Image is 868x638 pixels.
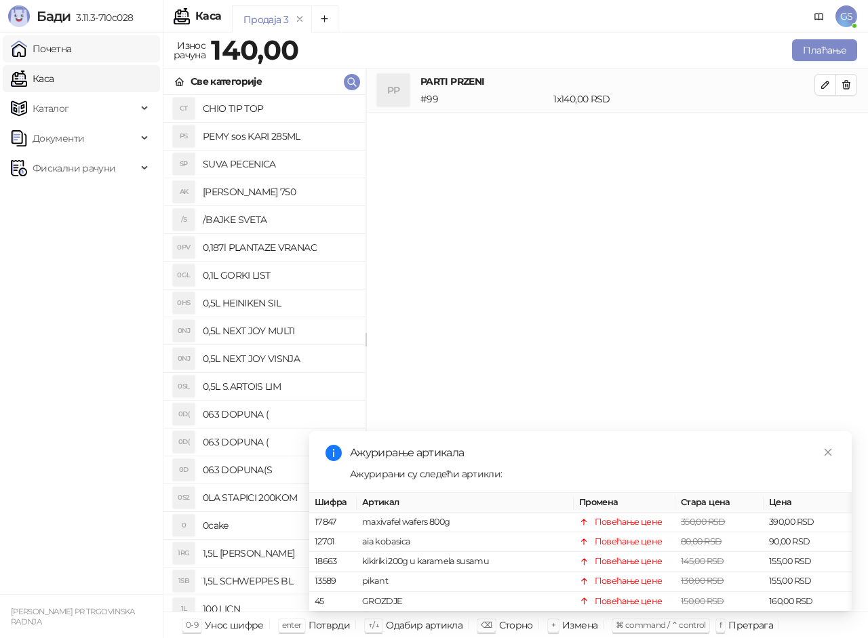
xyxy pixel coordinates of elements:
th: Стара цена [675,493,764,513]
a: Документација [808,5,830,27]
div: PS [173,125,195,147]
div: Повећање цене [595,515,663,529]
span: Бади [37,8,71,24]
h4: SUVA PECENICA [203,153,355,175]
span: Документи [33,125,84,152]
th: Цена [764,493,852,513]
button: remove [291,14,309,25]
h4: 0,5L S.ARTOIS LIM [203,376,355,397]
a: Почетна [11,35,72,62]
div: SP [173,153,195,175]
div: Каса [195,11,221,22]
td: kikiriki 200g u karamela susamu [357,553,574,572]
div: 0S2 [173,487,195,509]
h4: 100 LICN [203,598,355,620]
th: Шифра [309,493,357,513]
td: 18663 [309,553,357,572]
strong: 140,00 [211,33,298,66]
h4: [PERSON_NAME] 750 [203,181,355,203]
td: 155,00 RSD [764,553,852,572]
div: 0GL [173,264,195,286]
span: Фискални рачуни [33,155,115,182]
a: Каса [11,65,54,92]
h4: CHIO TIP TOP [203,98,355,119]
div: 1SB [173,570,195,592]
h4: 0,5L HEINIKEN SIL [203,292,355,314]
td: aia kobasica [357,533,574,553]
div: Унос шифре [205,616,264,634]
div: 1L [173,598,195,620]
h4: 063 DOPUNA ( [203,403,355,425]
div: 0HS [173,292,195,314]
div: PP [377,74,410,106]
div: Повећање цене [595,595,663,608]
td: GROZDJE [357,592,574,612]
span: 0-9 [186,620,198,630]
h4: 0,5L NEXT JOY MULTI [203,320,355,342]
div: CT [173,98,195,119]
span: 80,00 RSD [681,537,722,547]
div: Ажурирање артикала [350,445,835,461]
div: grid [163,95,366,612]
span: close [823,447,833,457]
div: Износ рачуна [171,37,208,64]
span: ⌫ [481,620,492,630]
td: 160,00 RSD [764,592,852,612]
div: Све категорије [191,74,262,89]
div: 0 [173,515,195,536]
a: Close [821,445,835,460]
th: Артикал [357,493,574,513]
h4: 0,187l PLANTAZE VRANAC [203,237,355,258]
td: 390,00 RSD [764,513,852,532]
div: Сторно [499,616,533,634]
span: + [551,620,555,630]
span: Каталог [33,95,69,122]
h4: PEMY sos KARI 285ML [203,125,355,147]
small: [PERSON_NAME] PR TRGOVINSKA RADNJA [11,607,135,626]
td: pikant [357,572,574,592]
h4: 0cake [203,515,355,536]
span: ↑/↓ [368,620,379,630]
span: GS [835,5,857,27]
h4: 063 DOPUNA(S [203,459,355,481]
button: Плаћање [792,39,857,61]
div: 0D [173,459,195,481]
td: 12701 [309,533,357,553]
h4: 063 DOPUNA ( [203,431,355,453]
div: 0NJ [173,320,195,342]
td: 13589 [309,572,357,592]
div: Ажурирани су следећи артикли: [350,466,835,481]
div: Повећање цене [595,555,663,569]
div: 0D( [173,431,195,453]
div: 0PV [173,237,195,258]
span: 3.11.3-710c028 [71,12,133,24]
div: # 99 [418,92,551,106]
div: Претрага [728,616,773,634]
div: Повећање цене [595,575,663,589]
div: 1RG [173,542,195,564]
div: Продаја 3 [243,12,288,27]
span: 130,00 RSD [681,576,724,586]
div: 1 x 140,00 RSD [551,92,817,106]
h4: 1,5L SCHWEPPES BL [203,570,355,592]
h4: 0LA STAPICI 200KOM [203,487,355,509]
div: AK [173,181,195,203]
span: ⌘ command / ⌃ control [616,620,706,630]
span: 350,00 RSD [681,517,726,527]
h4: 1,5L [PERSON_NAME] [203,542,355,564]
td: 17847 [309,513,357,532]
button: Add tab [311,5,338,33]
th: Промена [574,493,675,513]
span: enter [282,620,302,630]
h4: /BAJKE SVETA [203,209,355,231]
span: info-circle [325,445,342,461]
div: Потврди [309,616,351,634]
h4: 0,5L NEXT JOY VISNJA [203,348,355,370]
div: Измена [562,616,597,634]
span: 150,00 RSD [681,596,724,606]
td: maxivafel wafers 800g [357,513,574,532]
h4: 0,1L GORKI LIST [203,264,355,286]
div: Повећање цене [595,536,663,549]
div: 0D( [173,403,195,425]
div: Одабир артикла [386,616,462,634]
